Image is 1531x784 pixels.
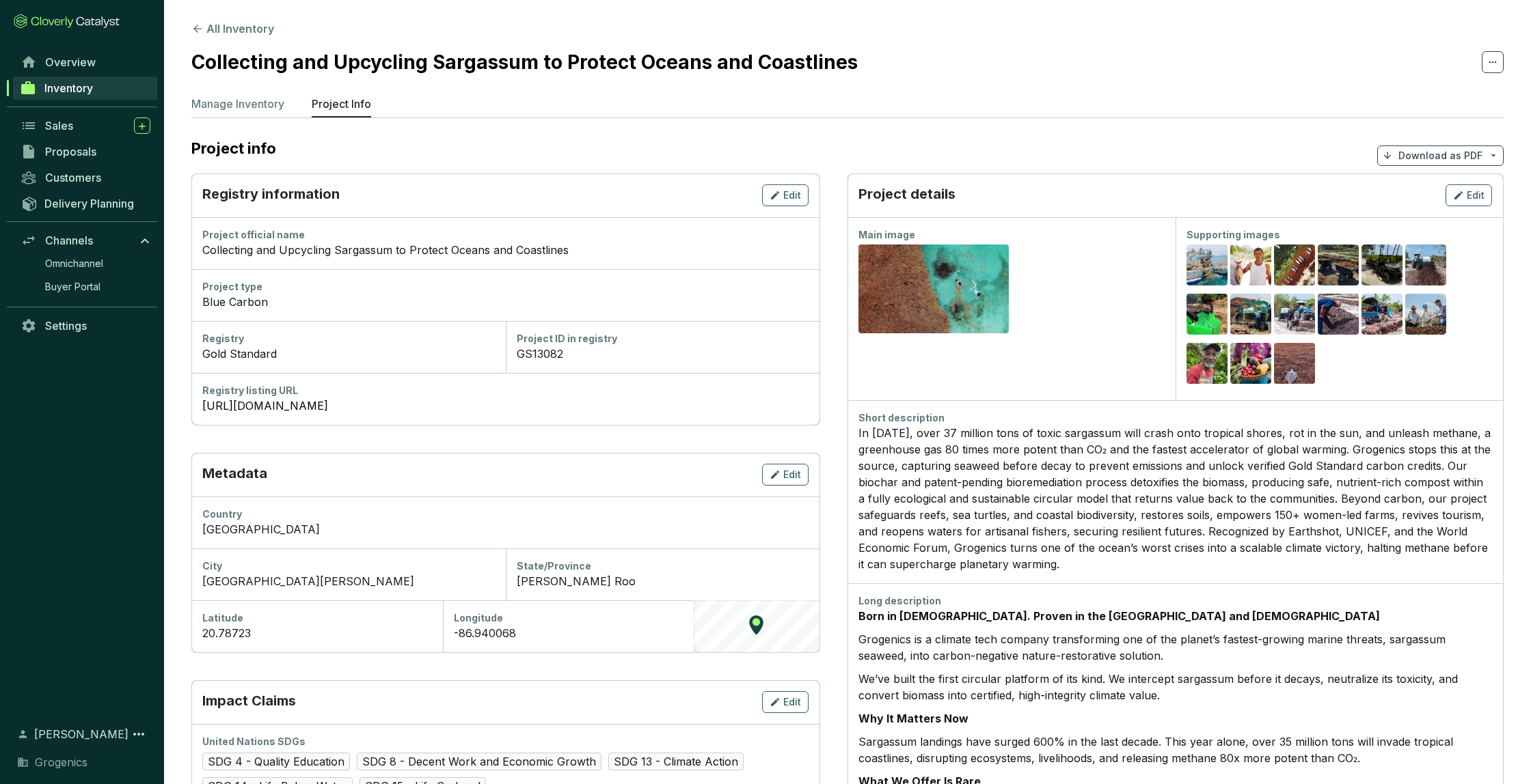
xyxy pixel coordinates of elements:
[45,55,96,69] span: Overview
[783,695,801,709] span: Edit
[858,671,1492,703] p: We’ve built the first circular platform of its kind. We intercept sargassum before it decays, neu...
[45,119,73,132] span: Sales
[202,280,809,294] div: Project type
[202,242,809,258] div: Collecting and Upcycling Sargassum to Protect Oceans and Coastlines
[191,139,290,157] h2: Project info
[454,611,683,625] div: Longitude
[44,81,93,95] span: Inventory
[454,625,683,641] div: -86.940068
[858,733,1492,766] p: Sargassum landings have surged 600% in the last decade. This year alone, over 35 million tons wil...
[202,611,432,625] div: Latitude
[45,319,87,333] span: Settings
[45,145,96,158] span: Proposals
[517,559,809,573] div: State/Province
[34,726,128,742] span: [PERSON_NAME]
[202,464,267,486] p: Metadata
[38,277,157,297] a: Buyer Portal
[202,507,809,521] div: Country
[14,314,157,337] a: Settings
[202,397,809,414] a: [URL][DOMAIN_NAME]
[1187,228,1493,242] div: Supporting images
[858,712,968,725] strong: Why It Matters Now
[1467,188,1485,202] span: Edit
[608,753,744,770] span: SDG 13 - Climate Action
[45,171,101,184] span: Customers
[14,192,157,214] a: Delivery Planning
[202,228,809,242] div: Project official name
[14,114,157,137] a: Sales
[44,197,134,210] span: Delivery Planning
[191,48,858,76] h2: Collecting and Upcycling Sargassum to Protect Oceans and Coastlines
[783,468,801,481] span: Edit
[517,332,809,346] div: Project ID in registry
[312,96,371,112] p: Project Info
[202,753,350,770] span: SDG 4 - Quality Education
[35,754,87,770] span: Grogenics
[858,631,1492,664] p: Grogenics is a climate tech company transforming one of the planet’s fastest-growing marine threa...
[14,140,157,163] a: Proposals
[517,346,809,362] div: GS13082
[357,753,601,770] span: SDG 8 - Decent Work and Economic Growth
[202,559,495,573] div: City
[1398,149,1482,163] p: Download as PDF
[202,735,809,748] div: United Nations SDGs
[202,346,495,362] div: Gold Standard
[202,691,296,713] p: Impact Claims
[858,184,956,206] p: Project details
[13,76,157,100] a: Inventory
[202,332,495,346] div: Registry
[45,280,100,294] span: Buyer Portal
[202,625,432,641] div: 20.78723
[45,257,103,270] span: Omnichannel
[202,184,340,206] p: Registry information
[191,96,284,112] p: Manage Inventory
[14,51,157,74] a: Overview
[762,184,809,206] button: Edit
[858,228,1165,242] div: Main image
[45,234,93,247] span: Channels
[858,594,1492,608] div: Long description
[517,573,809,589] div: [PERSON_NAME] Roo
[762,464,809,486] button: Edit
[858,411,1492,425] div: Short description
[202,521,809,537] div: [GEOGRAPHIC_DATA]
[858,425,1492,572] div: In [DATE], over 37 million tons of toxic sargassum will crash onto tropical shores, rot in the su...
[1446,184,1492,206] button: Edit
[38,253,157,274] a: Omnichannel
[783,188,801,202] span: Edit
[191,20,274,37] button: All Inventory
[14,166,157,189] a: Customers
[202,294,809,310] div: Blue Carbon
[858,609,1380,623] strong: Born in [DEMOGRAPHIC_DATA]. Proven in the [GEOGRAPHIC_DATA] and [DEMOGRAPHIC_DATA]
[762,691,809,713] button: Edit
[202,573,495,589] div: [GEOGRAPHIC_DATA][PERSON_NAME]
[202,384,809,397] div: Registry listing URL
[14,229,157,252] a: Channels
